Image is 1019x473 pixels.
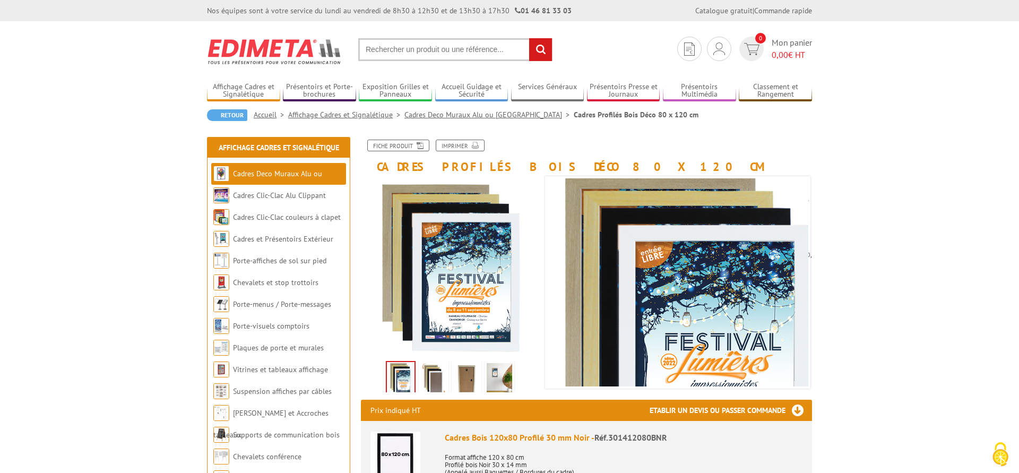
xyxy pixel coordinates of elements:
[650,400,812,421] h3: Etablir un devis ou passer commande
[213,166,229,182] img: Cadres Deco Muraux Alu ou Bois
[213,405,229,421] img: Cimaises et Accroches tableaux
[207,5,572,16] div: Nos équipes sont à votre service du lundi au vendredi de 8h30 à 12h30 et de 13h30 à 17h30
[207,82,280,100] a: Affichage Cadres et Signalétique
[454,363,479,396] img: cadre_chene_dos.jpg
[511,82,584,100] a: Services Généraux
[713,42,725,55] img: devis rapide
[283,82,356,100] a: Présentoirs et Porte-brochures
[207,109,247,121] a: Retour
[213,296,229,312] img: Porte-menus / Porte-messages
[404,110,574,119] a: Cadres Deco Muraux Alu ou [GEOGRAPHIC_DATA]
[358,38,552,61] input: Rechercher un produit ou une référence...
[739,82,812,100] a: Classement et Rangement
[233,430,340,440] a: Supports de communication bois
[370,400,421,421] p: Prix indiqué HT
[744,43,759,55] img: devis rapide
[387,362,414,395] img: cadre_bois_clic_clac_80x120_profiles.png
[233,321,309,331] a: Porte-visuels comptoirs
[695,5,812,16] div: |
[529,38,552,61] input: rechercher
[213,231,229,247] img: Cadres et Présentoirs Extérieur
[515,6,572,15] strong: 01 46 81 33 03
[594,432,667,443] span: Réf.301412080BNR
[982,437,1019,473] button: Cookies (fenêtre modale)
[254,110,288,119] a: Accueil
[695,6,753,15] a: Catalogue gratuit
[574,109,698,120] li: Cadres Profilés Bois Déco 80 x 120 cm
[684,42,695,56] img: devis rapide
[772,49,812,61] span: € HT
[213,274,229,290] img: Chevalets et stop trottoirs
[233,278,318,287] a: Chevalets et stop trottoirs
[359,82,432,100] a: Exposition Grilles et Panneaux
[663,82,736,100] a: Présentoirs Multimédia
[445,432,802,444] div: Cadres Bois 120x80 Profilé 30 mm Noir -
[421,363,446,396] img: cadre_bois_couleurs_blanc_noir_naturel_chene.jpg.png
[436,140,485,151] a: Imprimer
[367,140,429,151] a: Fiche produit
[213,340,229,356] img: Plaques de porte et murales
[233,256,326,265] a: Porte-affiches de sol sur pied
[213,318,229,334] img: Porte-visuels comptoirs
[435,82,508,100] a: Accueil Guidage et Sécurité
[233,343,324,352] a: Plaques de porte et murales
[233,299,331,309] a: Porte-menus / Porte-messages
[233,386,332,396] a: Suspension affiches par câbles
[213,449,229,465] img: Chevalets conférence
[487,363,512,396] img: cadre_bois_clic_clac_80x120.jpg
[288,110,404,119] a: Affichage Cadres et Signalétique
[987,441,1014,468] img: Cookies (fenêtre modale)
[213,362,229,377] img: Vitrines et tableaux affichage
[233,365,328,374] a: Vitrines et tableaux affichage
[233,452,301,461] a: Chevalets conférence
[219,143,339,152] a: Affichage Cadres et Signalétique
[233,212,341,222] a: Cadres Clic-Clac couleurs à clapet
[233,191,326,200] a: Cadres Clic-Clac Alu Clippant
[737,37,812,61] a: devis rapide 0 Mon panier 0,00€ HT
[213,383,229,399] img: Suspension affiches par câbles
[755,33,766,44] span: 0
[213,408,329,440] a: [PERSON_NAME] et Accroches tableaux
[587,82,660,100] a: Présentoirs Presse et Journaux
[361,178,540,357] img: cadre_bois_clic_clac_80x120_profiles.png
[772,37,812,61] span: Mon panier
[207,32,342,71] img: Edimeta
[233,234,333,244] a: Cadres et Présentoirs Extérieur
[213,253,229,269] img: Porte-affiches de sol sur pied
[213,169,322,200] a: Cadres Deco Muraux Alu ou [GEOGRAPHIC_DATA]
[772,49,788,60] span: 0,00
[213,209,229,225] img: Cadres Clic-Clac couleurs à clapet
[754,6,812,15] a: Commande rapide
